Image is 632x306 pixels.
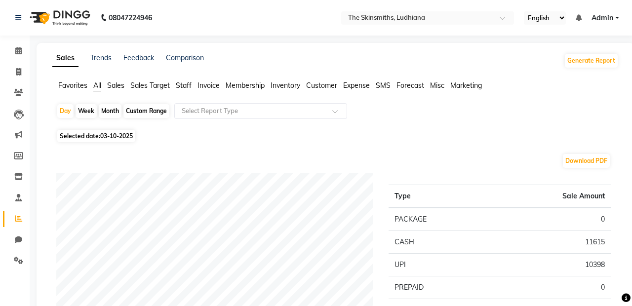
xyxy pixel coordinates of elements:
a: Comparison [166,53,204,62]
div: Week [76,104,97,118]
th: Type [389,185,488,208]
b: 08047224946 [109,4,152,32]
span: Membership [226,81,265,90]
img: logo [25,4,93,32]
span: Staff [176,81,192,90]
td: PREPAID [389,276,488,299]
span: Selected date: [57,130,135,142]
span: Admin [592,13,613,23]
a: Feedback [123,53,154,62]
span: Customer [306,81,337,90]
td: 11615 [488,231,611,254]
span: Expense [343,81,370,90]
span: Invoice [197,81,220,90]
th: Sale Amount [488,185,611,208]
span: SMS [376,81,391,90]
span: Inventory [271,81,300,90]
span: Sales [107,81,124,90]
td: 10398 [488,254,611,276]
span: Forecast [396,81,424,90]
span: Misc [430,81,444,90]
span: Favorites [58,81,87,90]
td: 0 [488,208,611,231]
span: Sales Target [130,81,170,90]
button: Generate Report [565,54,618,68]
td: UPI [389,254,488,276]
a: Trends [90,53,112,62]
div: Day [57,104,74,118]
span: All [93,81,101,90]
td: CASH [389,231,488,254]
span: 03-10-2025 [100,132,133,140]
div: Custom Range [123,104,169,118]
a: Sales [52,49,79,67]
div: Month [99,104,121,118]
td: 0 [488,276,611,299]
button: Download PDF [563,154,610,168]
span: Marketing [450,81,482,90]
td: PACKAGE [389,208,488,231]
